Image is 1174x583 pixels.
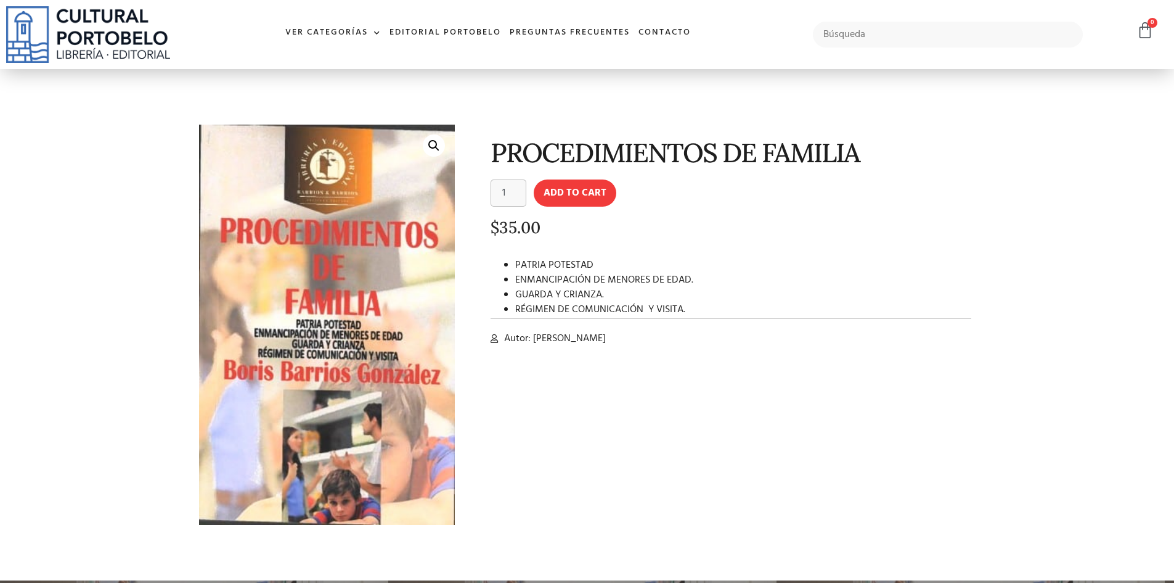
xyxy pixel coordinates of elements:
input: Búsqueda [813,22,1083,48]
li: GUARDA Y CRIANZA. [515,287,972,302]
span: 0 [1148,18,1157,28]
a: 🔍 [423,134,445,157]
a: Preguntas frecuentes [505,20,634,46]
a: 0 [1136,22,1154,39]
a: Ver Categorías [281,20,385,46]
li: ENMANCIPACIÓN DE MENORES DE EDAD. [515,273,972,287]
bdi: 35.00 [491,217,540,238]
input: Product quantity [491,180,526,207]
span: $ [491,217,499,238]
a: Contacto [634,20,695,46]
span: Autor: [PERSON_NAME] [501,331,606,346]
img: Captura de pantalla 2025-08-12 145524 [199,125,455,525]
button: Add to cart [534,180,616,207]
h1: PROCEDIMIENTOS DE FAMILIA [491,138,972,167]
a: Editorial Portobelo [385,20,505,46]
li: PATRIA POTESTAD [515,258,972,273]
li: RÉGIMEN DE COMUNICACIÓN Y VISITA. [515,302,972,317]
